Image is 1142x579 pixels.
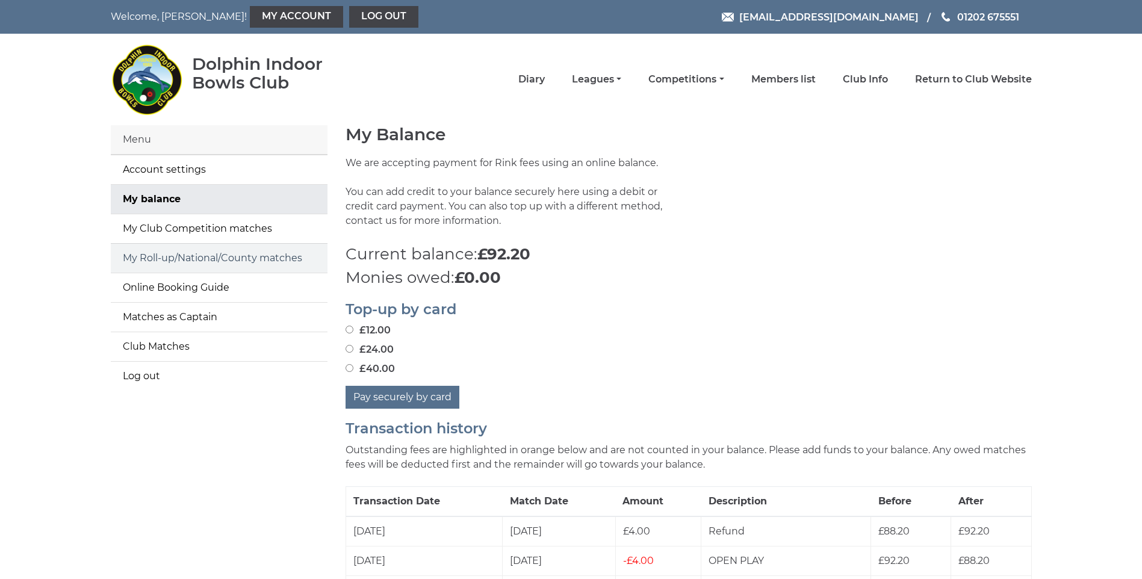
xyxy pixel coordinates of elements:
span: £88.20 [958,555,990,566]
a: My Club Competition matches [111,214,327,243]
h2: Top-up by card [346,302,1032,317]
a: Club Info [843,73,888,86]
strong: £92.20 [477,244,530,264]
a: Account settings [111,155,327,184]
div: Dolphin Indoor Bowls Club [192,55,361,92]
p: We are accepting payment for Rink fees using an online balance. You can add credit to your balanc... [346,156,680,243]
span: £88.20 [878,525,910,537]
a: Phone us 01202 675551 [940,10,1019,25]
label: £12.00 [346,323,391,338]
a: Log out [111,362,327,391]
span: £92.20 [958,525,990,537]
button: Pay securely by card [346,386,459,409]
a: Online Booking Guide [111,273,327,302]
td: [DATE] [503,516,615,546]
a: Log out [349,6,418,28]
span: £4.00 [623,525,650,537]
span: £4.00 [623,555,654,566]
h2: Transaction history [346,421,1032,436]
a: My Roll-up/National/County matches [111,244,327,273]
a: Club Matches [111,332,327,361]
p: Outstanding fees are highlighted in orange below and are not counted in your balance. Please add ... [346,443,1032,472]
th: Amount [615,486,701,516]
strong: £0.00 [455,268,501,287]
h1: My Balance [346,125,1032,144]
img: Dolphin Indoor Bowls Club [111,37,183,122]
td: [DATE] [346,546,503,575]
a: Leagues [572,73,621,86]
td: [DATE] [346,516,503,546]
p: Monies owed: [346,266,1032,289]
img: Phone us [942,12,950,22]
th: Transaction Date [346,486,503,516]
a: My balance [111,185,327,214]
a: Diary [518,73,545,86]
input: £12.00 [346,326,353,333]
input: £40.00 [346,364,353,372]
th: Match Date [503,486,615,516]
img: Email [722,13,734,22]
a: Return to Club Website [915,73,1032,86]
span: £92.20 [878,555,910,566]
p: Current balance: [346,243,1032,266]
td: Refund [701,516,871,546]
label: £40.00 [346,362,395,376]
span: 01202 675551 [957,11,1019,22]
th: Description [701,486,871,516]
a: Competitions [648,73,724,86]
a: Email [EMAIL_ADDRESS][DOMAIN_NAME] [722,10,919,25]
div: Menu [111,125,327,155]
input: £24.00 [346,345,353,353]
th: After [951,486,1031,516]
span: [EMAIL_ADDRESS][DOMAIN_NAME] [739,11,919,22]
nav: Welcome, [PERSON_NAME]! [111,6,484,28]
a: Matches as Captain [111,303,327,332]
th: Before [871,486,951,516]
td: OPEN PLAY [701,546,871,575]
a: My Account [250,6,343,28]
td: [DATE] [503,546,615,575]
label: £24.00 [346,342,394,357]
a: Members list [751,73,816,86]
